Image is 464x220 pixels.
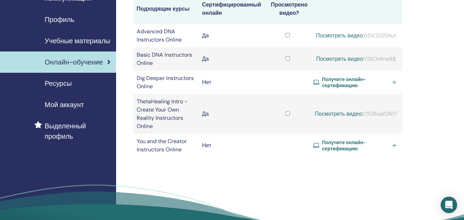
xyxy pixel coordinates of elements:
[313,32,399,40] div: ADV2020tut
[45,121,111,141] span: Выделенный профиль
[315,110,363,117] a: Посмотреть видео:
[199,94,265,134] td: Да
[316,32,364,39] a: Посмотреть видео:
[313,76,399,89] a: Получите онлайн-сертификацию
[45,14,74,25] span: Профиль
[133,134,199,157] td: You and the Creator Instructors Online
[133,94,199,134] td: ThetaHealing Intro - Create Your Own Reality Instructors Online
[313,55,399,63] div: Y3SOnl!ne8$
[199,47,265,71] td: Да
[199,134,265,157] td: Нет
[133,71,199,94] td: Dig Deeper Instructors Online
[313,139,399,152] a: Получите онлайн-сертификацию
[199,71,265,94] td: Нет
[322,76,389,89] span: Получите онлайн-сертификацию
[441,197,457,213] div: Open Intercom Messenger
[133,47,199,71] td: Basic DNA Instructors Online
[316,55,364,62] a: Посмотреть видео:
[45,57,103,67] span: Онлайн-обучение
[322,139,389,152] span: Получите онлайн-сертификацию
[45,78,72,89] span: Ресурсы
[45,100,84,110] span: Мой аккаунт
[313,110,399,118] div: CYORealON17
[133,24,199,47] td: Advanced DNA Instructors Online
[199,24,265,47] td: Да
[45,36,110,46] span: Учебные материалы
